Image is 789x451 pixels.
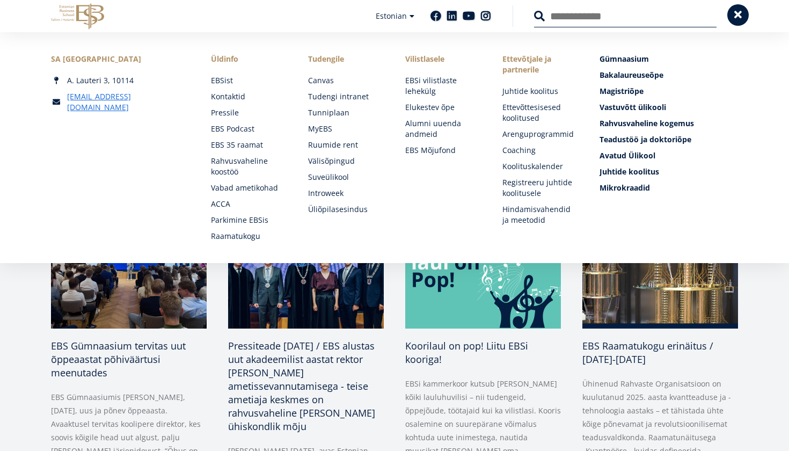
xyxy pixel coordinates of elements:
[502,161,578,172] a: Koolituskalender
[51,221,207,329] img: a
[405,75,481,97] a: EBSi vilistlaste lehekülg
[211,199,287,209] a: ACCA
[228,221,384,329] img: a
[51,75,189,86] div: A. Lauteri 3, 10114
[51,339,186,379] span: EBS Gümnaasium tervitas uut õppeaastat põhiväärtusi meenutades
[600,102,666,112] span: Vastuvõtt ülikooli
[447,11,457,21] a: Linkedin
[211,91,287,102] a: Kontaktid
[211,107,287,118] a: Pressile
[308,54,384,64] a: Tudengile
[600,183,650,193] span: Mikrokraadid
[502,86,578,97] a: Juhtide koolitus
[211,75,287,86] a: EBSist
[211,183,287,193] a: Vabad ametikohad
[502,145,578,156] a: Coaching
[308,172,384,183] a: Suveülikool
[405,145,481,156] a: EBS Mõjufond
[600,86,644,96] span: Magistriõpe
[308,188,384,199] a: Introweek
[600,134,738,145] a: Teadustöö ja doktoriõpe
[211,215,287,225] a: Parkimine EBSis
[211,156,287,177] a: Rahvusvaheline koostöö
[600,70,738,81] a: Bakalaureuseõpe
[502,102,578,123] a: Ettevõttesisesed koolitused
[211,123,287,134] a: EBS Podcast
[502,204,578,225] a: Hindamisvahendid ja meetodid
[600,166,738,177] a: Juhtide koolitus
[67,91,189,113] a: [EMAIL_ADDRESS][DOMAIN_NAME]
[600,102,738,113] a: Vastuvõtt ülikooli
[211,54,287,64] span: Üldinfo
[600,70,663,80] span: Bakalaureuseõpe
[463,11,475,21] a: Youtube
[228,339,375,433] span: Pressiteade [DATE] / EBS alustas uut akadeemilist aastat rektor [PERSON_NAME] ametissevannutamise...
[600,183,738,193] a: Mikrokraadid
[582,339,713,366] span: EBS Raamatukogu erinäitus / [DATE]-[DATE]
[308,140,384,150] a: Ruumide rent
[405,339,528,366] span: Koorilaul on pop! Liitu EBSi kooriga!
[502,129,578,140] a: Arenguprogrammid
[51,54,189,64] div: SA [GEOGRAPHIC_DATA]
[600,86,738,97] a: Magistriõpe
[600,118,738,129] a: Rahvusvaheline kogemus
[405,118,481,140] a: Alumni uuenda andmeid
[502,54,578,75] span: Ettevõtjale ja partnerile
[600,54,649,64] span: Gümnaasium
[211,140,287,150] a: EBS 35 raamat
[600,134,691,144] span: Teadustöö ja doktoriõpe
[600,118,694,128] span: Rahvusvaheline kogemus
[480,11,491,21] a: Instagram
[405,221,561,329] img: a
[308,107,384,118] a: Tunniplaan
[308,91,384,102] a: Tudengi intranet
[600,166,659,177] span: Juhtide koolitus
[405,102,481,113] a: Elukestev õpe
[430,11,441,21] a: Facebook
[308,156,384,166] a: Välisõpingud
[308,204,384,215] a: Üliõpilasesindus
[308,75,384,86] a: Canvas
[502,177,578,199] a: Registreeru juhtide koolitusele
[308,123,384,134] a: MyEBS
[600,150,655,161] span: Avatud Ülikool
[582,221,738,329] img: a
[211,231,287,242] a: Raamatukogu
[600,54,738,64] a: Gümnaasium
[600,150,738,161] a: Avatud Ülikool
[405,54,481,64] span: Vilistlasele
